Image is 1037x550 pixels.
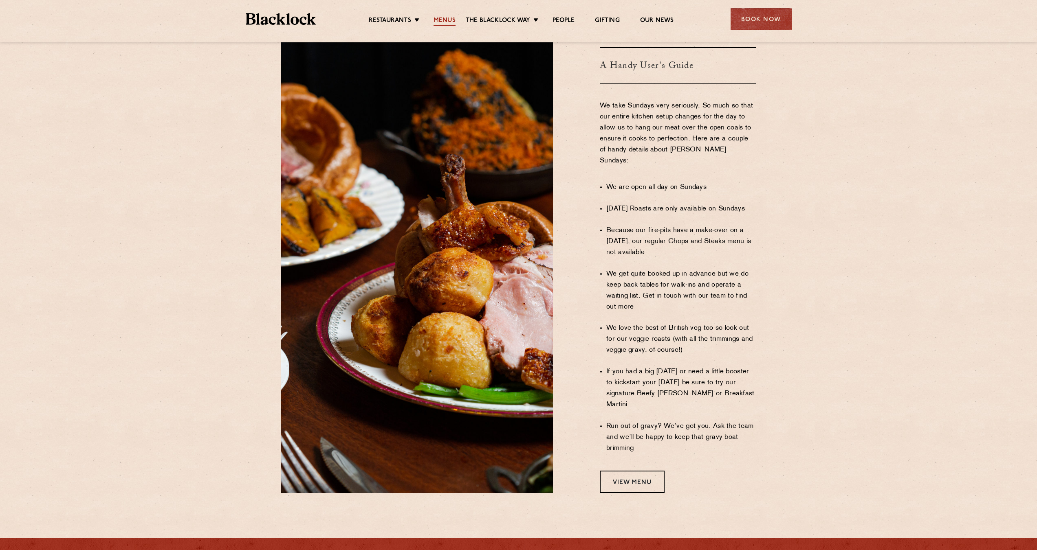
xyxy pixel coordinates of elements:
li: We love the best of British veg too so look out for our veggie roasts (with all the trimmings and... [606,323,756,356]
a: People [553,17,575,26]
h3: A Handy User's Guide [600,47,756,84]
li: If you had a big [DATE] or need a little booster to kickstart your [DATE] be sure to try our sign... [606,366,756,410]
li: [DATE] Roasts are only available on Sundays [606,204,756,215]
img: BL_Textured_Logo-footer-cropped.svg [246,13,316,25]
li: Run out of gravy? We’ve got you. Ask the team and we’ll be happy to keep that gravy boat brimming [606,421,756,454]
a: Our News [640,17,674,26]
a: Gifting [595,17,619,26]
a: Menus [434,17,456,26]
a: The Blacklock Way [466,17,530,26]
li: Because our fire-pits have a make-over on a [DATE], our regular Chops and Steaks menu is not avai... [606,225,756,258]
li: We get quite booked up in advance but we do keep back tables for walk-ins and operate a waiting l... [606,269,756,313]
a: Restaurants [369,17,411,26]
div: Book Now [731,8,792,30]
a: View Menu [600,471,665,493]
p: We take Sundays very seriously. So much so that our entire kitchen setup changes for the day to a... [600,101,756,177]
li: We are open all day on Sundays [606,182,756,193]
